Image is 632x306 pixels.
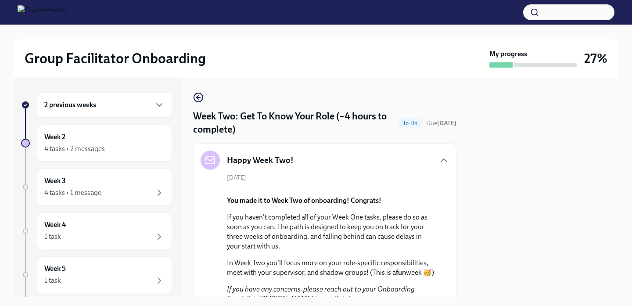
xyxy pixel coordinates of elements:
a: Week 41 task [21,212,172,249]
h6: Week 3 [44,176,66,186]
h6: Week 2 [44,132,65,142]
span: Due [426,119,456,127]
span: To Do [398,120,423,126]
h6: Week 5 [44,264,66,274]
h6: 2 previous weeks [44,100,96,110]
h4: Week Two: Get To Know Your Role (~4 hours to complete) [193,110,394,136]
div: 4 tasks • 2 messages [44,144,105,154]
p: If you haven't completed all of your Week One tasks, please do so as soon as you can. The path is... [227,212,435,251]
a: Week 51 task [21,256,172,293]
div: 1 task [44,232,61,241]
h6: Week 4 [44,220,66,230]
strong: My progress [489,49,527,59]
img: CharlieHealth [18,5,66,19]
div: 2 previous weeks [37,92,172,118]
em: If you have any concerns, please reach out to your Onboarding Specialist, [PERSON_NAME] immediately. [227,285,415,303]
div: 1 task [44,276,61,285]
strong: fun [396,268,406,277]
h5: Happy Week Two! [227,155,294,166]
span: [DATE] [227,173,246,182]
div: 4 tasks • 1 message [44,188,101,198]
a: Week 24 tasks • 2 messages [21,125,172,162]
h3: 27% [584,50,607,66]
strong: You made it to Week Two of onboarding! Congrats! [227,196,381,205]
h2: Group Facilitator Onboarding [25,50,206,67]
a: Week 34 tasks • 1 message [21,169,172,205]
span: August 25th, 2025 09:00 [426,119,456,127]
strong: [DATE] [437,119,456,127]
p: In Week Two you'll focus more on your role-specific responsibilities, meet with your supervisor, ... [227,258,435,277]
